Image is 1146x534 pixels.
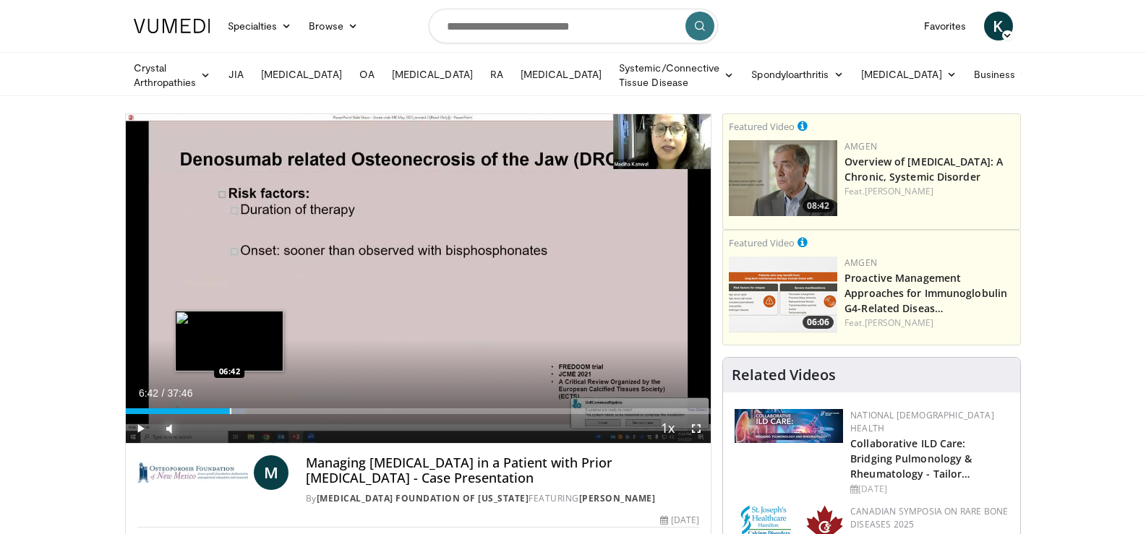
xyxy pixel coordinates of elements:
[844,316,1014,330] div: Feat.
[844,155,1003,184] a: Overview of [MEDICAL_DATA]: A Chronic, Systemic Disorder
[844,140,877,152] a: Amgen
[512,60,610,89] a: [MEDICAL_DATA]
[660,514,699,527] div: [DATE]
[167,387,192,399] span: 37:46
[682,414,711,443] button: Fullscreen
[732,366,836,384] h4: Related Videos
[803,316,834,329] span: 06:06
[865,316,933,329] a: [PERSON_NAME]
[306,492,699,505] div: By FEATURING
[162,387,165,399] span: /
[175,311,283,371] img: image.jpeg
[317,492,529,504] a: [MEDICAL_DATA] Foundation of [US_STATE]
[729,140,837,216] a: 08:42
[729,120,795,133] small: Featured Video
[729,257,837,332] a: 06:06
[137,455,248,490] img: Osteoporosis Foundation of New Mexico
[126,114,711,444] video-js: Video Player
[306,455,699,486] h4: Managing [MEDICAL_DATA] in a Patient with Prior [MEDICAL_DATA] - Case Presentation
[125,61,220,90] a: Crystal Arthropathies
[965,60,1039,89] a: Business
[383,60,482,89] a: [MEDICAL_DATA]
[155,414,184,443] button: Mute
[579,492,656,504] a: [PERSON_NAME]
[729,236,795,249] small: Featured Video
[252,60,351,89] a: [MEDICAL_DATA]
[844,185,1014,198] div: Feat.
[134,19,210,33] img: VuMedi Logo
[729,140,837,216] img: 40cb7efb-a405-4d0b-b01f-0267f6ac2b93.png.150x105_q85_crop-smart_upscale.png
[429,9,718,43] input: Search topics, interventions
[844,271,1007,315] a: Proactive Management Approaches for Immunoglobulin G4-Related Diseas…
[852,60,965,89] a: [MEDICAL_DATA]
[653,414,682,443] button: Playback Rate
[254,455,288,490] a: M
[729,257,837,332] img: b07e8bac-fd62-4609-bac4-e65b7a485b7c.png.150x105_q85_crop-smart_upscale.png
[844,257,877,269] a: Amgen
[126,414,155,443] button: Play
[351,60,383,89] a: OA
[850,409,994,434] a: National [DEMOGRAPHIC_DATA] Health
[915,12,975,40] a: Favorites
[139,387,158,399] span: 6:42
[300,12,367,40] a: Browse
[850,483,1009,496] div: [DATE]
[610,61,743,90] a: Systemic/Connective Tissue Disease
[735,409,843,443] img: 7e341e47-e122-4d5e-9c74-d0a8aaff5d49.jpg.150x105_q85_autocrop_double_scale_upscale_version-0.2.jpg
[126,408,711,414] div: Progress Bar
[803,199,834,212] span: 08:42
[850,505,1008,530] a: Canadian Symposia on Rare Bone Diseases 2025
[220,60,252,89] a: JIA
[850,436,972,481] a: Collaborative ILD Care: Bridging Pulmonology & Rheumatology - Tailor…
[865,185,933,197] a: [PERSON_NAME]
[984,12,1013,40] a: K
[482,60,512,89] a: RA
[219,12,301,40] a: Specialties
[743,60,852,89] a: Spondyloarthritis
